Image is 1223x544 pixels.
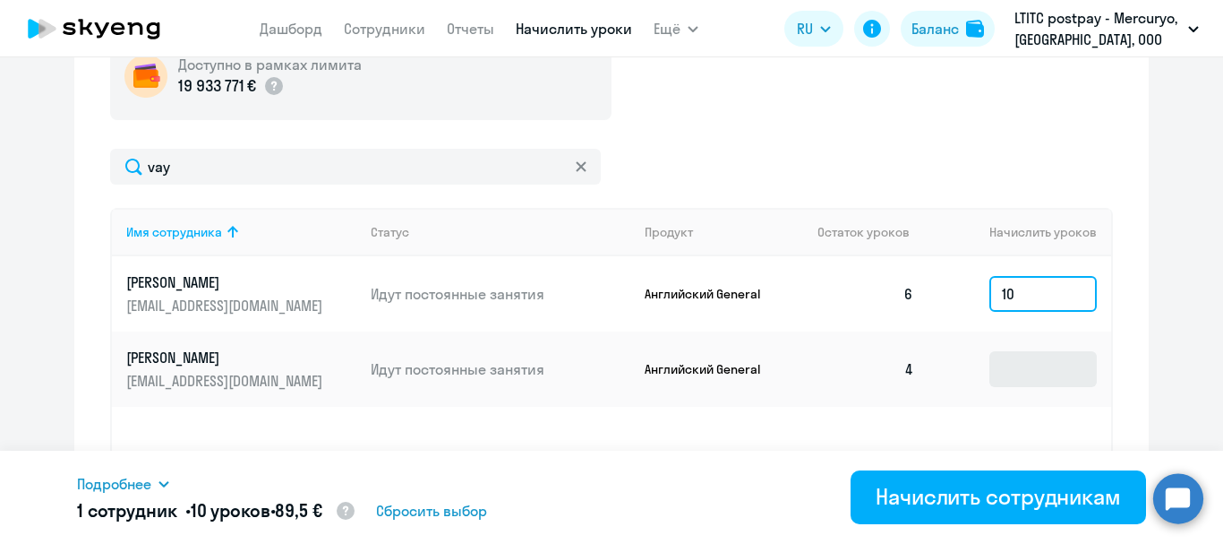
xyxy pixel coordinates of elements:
th: Начислить уроков [928,208,1111,256]
button: LTITC postpay - Mercuryo, [GEOGRAPHIC_DATA], ООО [1005,7,1208,50]
input: Поиск по имени, email, продукту или статусу [110,149,601,185]
p: Идут постоянные занятия [371,359,630,379]
p: Идут постоянные занятия [371,284,630,304]
p: [EMAIL_ADDRESS][DOMAIN_NAME] [126,371,327,391]
button: Ещё [654,11,698,47]
h5: 1 сотрудник • • [77,498,356,525]
img: balance [966,20,984,38]
div: Продукт [645,224,693,240]
div: Продукт [645,224,804,240]
div: Баланс [911,18,959,39]
div: Статус [371,224,630,240]
a: Дашборд [260,20,322,38]
img: wallet-circle.png [124,55,167,98]
a: Сотрудники [344,20,425,38]
span: Сбросить выбор [376,500,487,522]
p: Английский General [645,361,779,377]
a: [PERSON_NAME][EMAIL_ADDRESS][DOMAIN_NAME] [126,272,356,315]
span: 89,5 € [275,499,321,522]
div: Имя сотрудника [126,224,356,240]
button: Балансbalance [901,11,995,47]
p: [EMAIL_ADDRESS][DOMAIN_NAME] [126,296,327,315]
span: Подробнее [77,473,151,495]
td: 4 [803,332,928,407]
button: Начислить сотрудникам [851,471,1146,524]
div: Начислить сотрудникам [876,482,1121,511]
p: LTITC postpay - Mercuryo, [GEOGRAPHIC_DATA], ООО [1014,7,1181,50]
a: Начислить уроки [516,20,632,38]
td: 6 [803,256,928,332]
p: Английский General [645,286,779,302]
button: RU [784,11,843,47]
div: Статус [371,224,409,240]
span: Остаток уроков [817,224,910,240]
div: Остаток уроков [817,224,928,240]
a: [PERSON_NAME][EMAIL_ADDRESS][DOMAIN_NAME] [126,348,356,391]
span: Ещё [654,18,680,39]
span: 10 уроков [191,499,270,522]
div: Имя сотрудника [126,224,222,240]
h5: Доступно в рамках лимита [178,55,362,74]
a: Отчеты [447,20,494,38]
p: 19 933 771 € [178,74,256,98]
p: [PERSON_NAME] [126,348,327,367]
span: RU [797,18,813,39]
p: [PERSON_NAME] [126,272,327,292]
